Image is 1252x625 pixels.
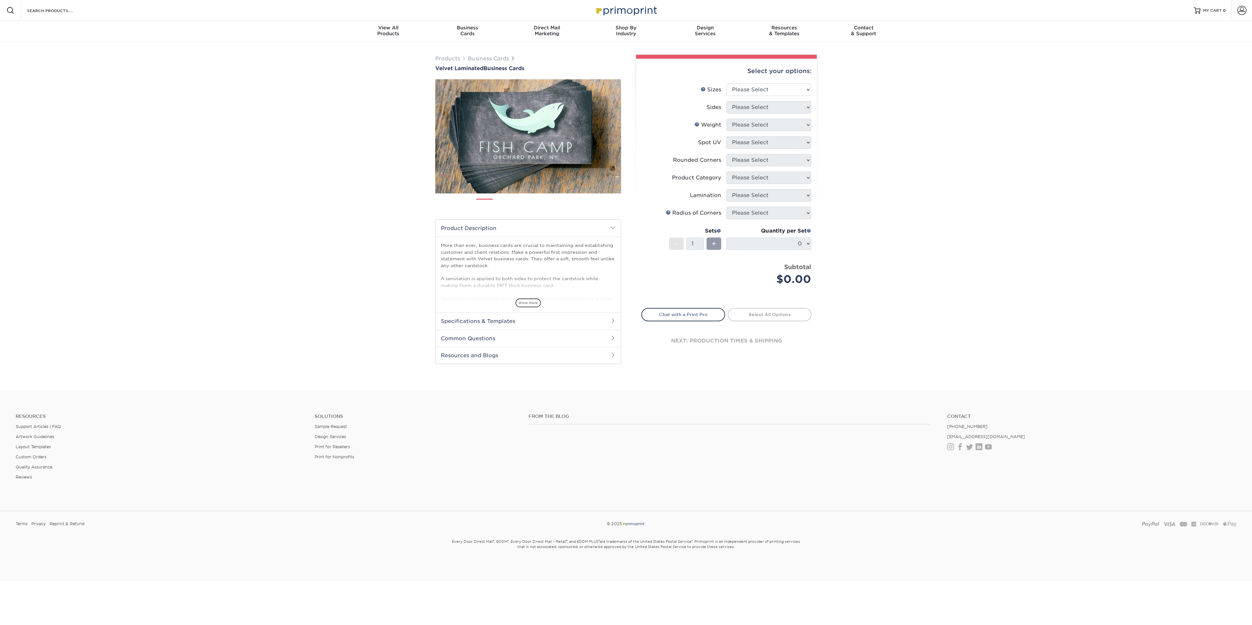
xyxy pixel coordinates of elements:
a: Chat with a Print Pro [641,308,725,321]
a: Layout Templates [16,444,51,449]
sup: ® [566,539,567,542]
span: Contact [824,25,903,31]
h2: Common Questions [436,330,621,347]
a: Products [435,55,460,62]
h4: From the Blog [529,414,930,419]
img: Velvet Laminated 01 [435,43,621,229]
sup: ® [508,539,509,542]
img: Business Cards 03 [520,196,536,212]
div: Select your options: [641,59,812,84]
a: Quality Assurance [16,465,52,469]
div: Weight [694,121,721,129]
a: Select All Options [728,308,812,321]
sup: ® [599,539,600,542]
span: 0 [1223,8,1226,13]
a: Custom Orders [16,454,46,459]
span: Resources [745,25,824,31]
input: SEARCH PRODUCTS..... [26,7,90,14]
div: next: production times & shipping [641,321,812,360]
div: Cards [428,25,507,37]
img: Business Cards 02 [498,196,514,212]
a: Artwork Guidelines [16,434,54,439]
span: show more [515,298,541,307]
span: Velvet Laminated [435,65,484,71]
img: Business Cards 05 [564,196,580,212]
a: Terms [16,519,27,529]
a: Print for Resellers [315,444,350,449]
div: Radius of Corners [666,209,721,217]
h4: Resources [16,414,305,419]
a: Sample Request [315,424,347,429]
strong: Subtotal [784,263,811,270]
a: Privacy [31,519,46,529]
div: Spot UV [698,139,721,146]
div: & Support [824,25,903,37]
a: View AllProducts [349,21,428,42]
span: Design [665,25,745,31]
h2: Specifications & Templates [436,312,621,329]
div: Sets [669,227,721,235]
a: BusinessCards [428,21,507,42]
p: More than ever, business cards are crucial to maintaining and establishing customer and client re... [441,242,616,348]
a: DesignServices [665,21,745,42]
div: $0.00 [731,271,811,287]
a: Contact& Support [824,21,903,42]
a: Reviews [16,475,32,480]
div: Lamination [690,191,721,199]
span: Shop By [587,25,666,31]
a: Resources& Templates [745,21,824,42]
span: MY CART [1203,8,1222,13]
sup: ® [493,539,494,542]
a: Velvet LaminatedBusiness Cards [435,65,621,71]
div: & Templates [745,25,824,37]
span: + [712,239,716,249]
span: - [675,239,678,249]
img: Business Cards 01 [476,196,493,213]
div: Product Category [672,174,721,182]
div: Rounded Corners [673,156,721,164]
a: Print for Nonprofits [315,454,354,459]
div: Sides [707,103,721,111]
small: Every Door Direct Mail , EDDM , Every Door Direct Mail – Retail , and EDDM PLUS are trademarks of... [435,537,817,565]
img: Primoprint [622,521,645,526]
a: Contact [947,414,1236,419]
div: Industry [587,25,666,37]
h2: Resources and Blogs [436,347,621,364]
a: Reprint & Refund [50,519,84,529]
a: Design Services [315,434,346,439]
span: Direct Mail [507,25,587,31]
div: Services [665,25,745,37]
img: Primoprint [593,3,659,17]
h2: Product Description [436,220,621,236]
div: © 2025 [421,519,831,529]
span: View All [349,25,428,31]
a: [EMAIL_ADDRESS][DOMAIN_NAME] [947,434,1025,439]
a: Support Articles | FAQ [16,424,61,429]
div: Quantity per Set [726,227,811,235]
span: Business [428,25,507,31]
div: Sizes [701,86,721,94]
a: Direct MailMarketing [507,21,587,42]
sup: ® [692,539,693,542]
h4: Solutions [315,414,518,419]
div: Marketing [507,25,587,37]
img: Business Cards 04 [542,196,558,212]
a: Business Cards [468,55,509,62]
a: [PHONE_NUMBER] [947,424,988,429]
div: Products [349,25,428,37]
h1: Business Cards [435,65,621,71]
a: Shop ByIndustry [587,21,666,42]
